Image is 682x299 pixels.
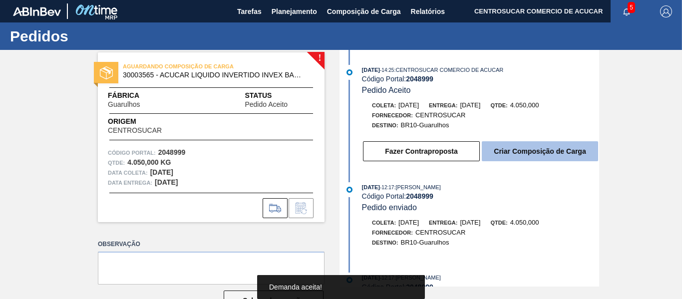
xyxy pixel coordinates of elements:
[406,283,433,291] strong: 2048999
[237,5,262,17] span: Tarefas
[415,229,465,236] span: CENTROSUCAR
[460,219,480,226] span: [DATE]
[362,86,411,94] span: Pedido Aceito
[108,101,140,108] span: Guarulhos
[362,283,599,291] div: Código Portal:
[289,198,314,218] div: Informar alteração no pedido
[108,148,156,158] span: Código Portal:
[429,220,457,226] span: Entrega:
[245,101,288,108] span: Pedido Aceito
[100,66,113,79] img: status
[362,67,380,73] span: [DATE]
[660,5,672,17] img: Logout
[108,158,125,168] span: Qtde :
[363,141,480,161] button: Fazer Contraproposta
[372,230,413,236] span: Fornecedor:
[482,141,598,161] button: Criar Composição de Carga
[108,116,190,127] span: Origem
[10,30,187,42] h1: Pedidos
[401,239,449,246] span: BR10-Guarulhos
[628,2,635,13] span: 5
[127,158,171,166] strong: 4.050,000 KG
[415,111,465,119] span: CENTROSUCAR
[490,102,507,108] span: Qtde:
[155,178,178,186] strong: [DATE]
[272,5,317,17] span: Planejamento
[362,192,599,200] div: Código Portal:
[108,178,152,188] span: Data entrega:
[362,184,380,190] span: [DATE]
[406,192,433,200] strong: 2048999
[269,283,322,291] span: Demanda aceita!
[372,122,398,128] span: Destino:
[372,112,413,118] span: Fornecedor:
[123,61,263,71] span: AGUARDANDO COMPOSIÇÃO DE CARGA
[372,240,398,246] span: Destino:
[394,67,503,73] span: : CENTROSUCAR COMERCIO DE ACUCAR
[380,185,394,190] span: - 12:17
[362,75,599,83] div: Código Portal:
[429,102,457,108] span: Entrega:
[158,148,186,156] strong: 2048999
[490,220,507,226] span: Qtde:
[510,101,539,109] span: 4.050,000
[372,102,396,108] span: Coleta:
[398,101,419,109] span: [DATE]
[394,184,441,190] span: : [PERSON_NAME]
[245,90,315,101] span: Status
[98,237,325,252] label: Observação
[108,168,148,178] span: Data coleta:
[123,71,304,79] span: 30003565 - ACUCAR LIQUIDO INVERTIDO INVEX BAG INBOX
[108,127,162,134] span: CENTROSUCAR
[346,69,352,75] img: atual
[406,75,433,83] strong: 2048999
[13,7,61,16] img: TNhmsLtSVTkK8tSr43FrP2fwEKptu5GPRR3wAAAABJRU5ErkJggg==
[401,121,449,129] span: BR10-Guarulhos
[372,220,396,226] span: Coleta:
[411,5,445,17] span: Relatórios
[460,101,480,109] span: [DATE]
[263,198,288,218] div: Ir para Composição de Carga
[150,168,173,176] strong: [DATE]
[362,203,417,212] span: Pedido enviado
[108,90,172,101] span: Fábrica
[346,187,352,193] img: atual
[611,4,643,18] button: Notificações
[398,219,419,226] span: [DATE]
[327,5,401,17] span: Composição de Carga
[380,67,394,73] span: - 14:25
[510,219,539,226] span: 4.050,000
